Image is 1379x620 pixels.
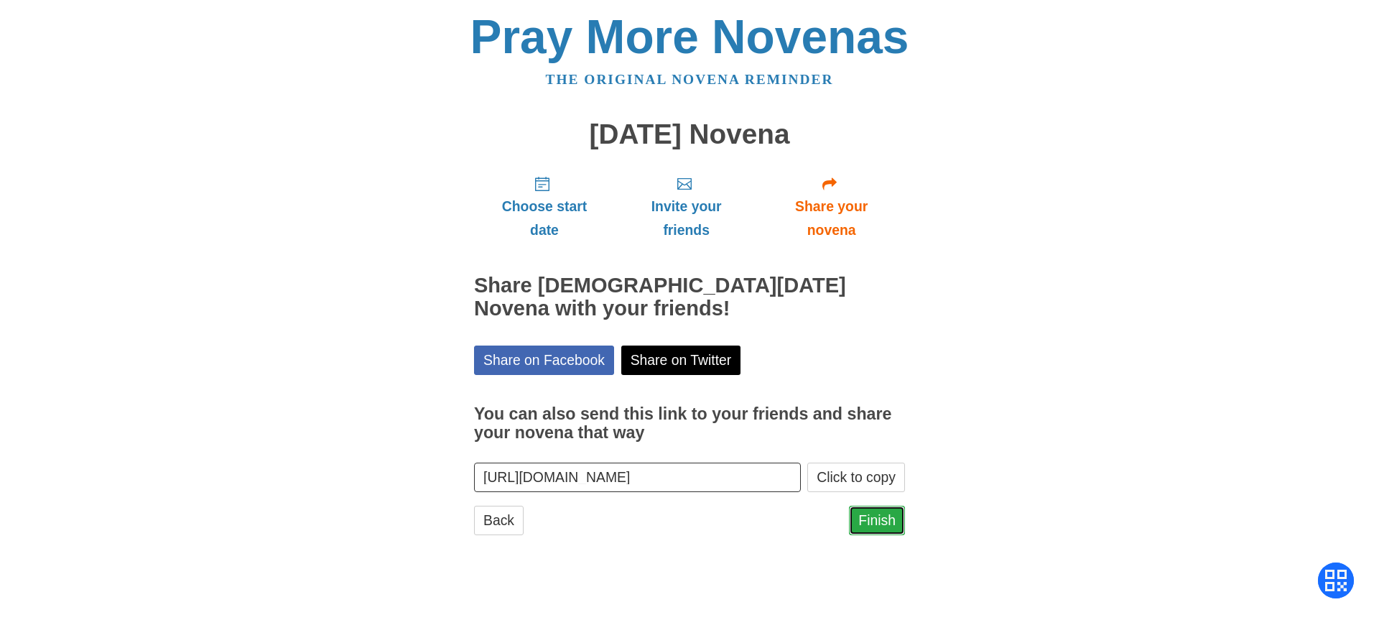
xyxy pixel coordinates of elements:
button: Click to copy [807,463,905,492]
h3: You can also send this link to your friends and share your novena that way [474,405,905,442]
a: Finish [849,506,905,535]
a: Choose start date [474,164,615,249]
h1: [DATE] Novena [474,119,905,150]
a: Back [474,506,524,535]
a: Share on Facebook [474,346,614,375]
a: Share on Twitter [621,346,741,375]
span: Share your novena [772,195,891,242]
h2: Share [DEMOGRAPHIC_DATA][DATE] Novena with your friends! [474,274,905,320]
a: The original novena reminder [546,72,834,87]
span: Choose start date [488,195,600,242]
a: Pray More Novenas [470,10,909,63]
span: Invite your friends [629,195,743,242]
a: Share your novena [758,164,905,249]
a: Invite your friends [615,164,758,249]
